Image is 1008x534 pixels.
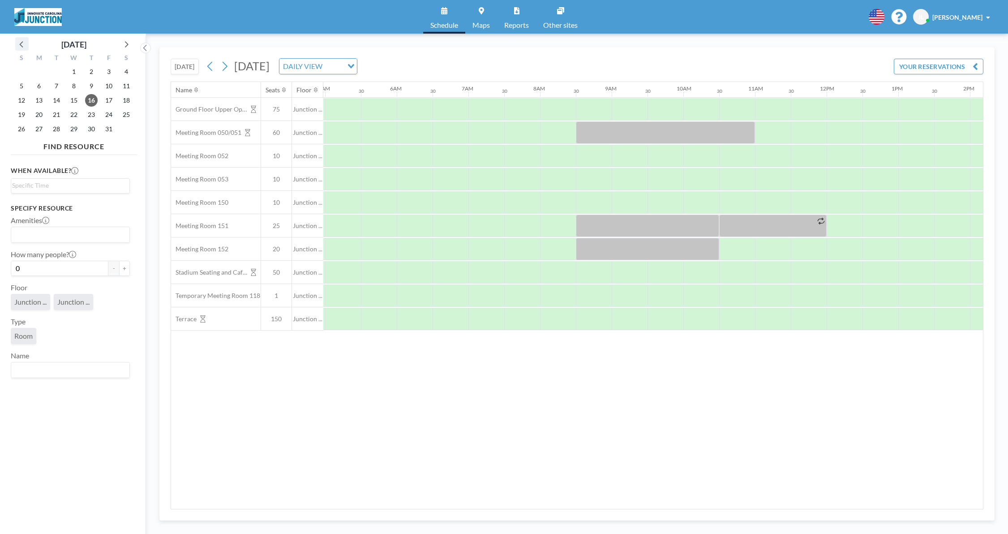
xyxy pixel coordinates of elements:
span: Sunday, October 5, 2025 [15,80,28,92]
div: F [100,53,117,65]
div: 30 [860,88,866,94]
span: 20 [261,245,292,253]
span: [PERSON_NAME] [932,13,982,21]
span: Monday, October 13, 2025 [33,94,45,107]
span: Monday, October 20, 2025 [33,108,45,121]
label: Type [11,317,26,326]
span: Monday, October 6, 2025 [33,80,45,92]
span: [DATE] [234,59,270,73]
input: Search for option [325,60,342,72]
span: Thursday, October 30, 2025 [85,123,98,135]
span: Junction ... [292,245,323,253]
div: 5AM [318,85,330,92]
span: 10 [261,198,292,207]
span: Saturday, October 11, 2025 [120,80,133,92]
div: 8AM [533,85,545,92]
h4: FIND RESOURCE [11,138,137,151]
h3: Specify resource [11,204,130,212]
span: Room [14,332,33,340]
span: Friday, October 24, 2025 [103,108,115,121]
div: Seats [266,86,280,94]
span: Friday, October 3, 2025 [103,65,115,78]
div: 30 [430,88,436,94]
span: Thursday, October 23, 2025 [85,108,98,121]
span: Friday, October 31, 2025 [103,123,115,135]
div: S [13,53,30,65]
span: Monday, October 27, 2025 [33,123,45,135]
div: 11AM [748,85,763,92]
label: Name [11,351,29,360]
span: Junction ... [57,297,90,306]
div: 30 [645,88,651,94]
span: Friday, October 10, 2025 [103,80,115,92]
div: Floor [296,86,312,94]
span: Ground Floor Upper Open Area [171,105,247,113]
input: Search for option [12,181,124,190]
span: Junction ... [292,292,323,300]
span: Junction ... [14,297,47,306]
span: Junction ... [292,315,323,323]
span: Tuesday, October 7, 2025 [50,80,63,92]
span: Meeting Room 053 [171,175,228,183]
input: Search for option [12,364,124,376]
span: Maps [472,22,490,29]
span: Thursday, October 2, 2025 [85,65,98,78]
span: Junction ... [292,222,323,230]
button: YOUR RESERVATIONS [894,59,983,74]
span: 150 [261,315,292,323]
span: Wednesday, October 1, 2025 [68,65,80,78]
span: Meeting Room 150 [171,198,228,207]
div: 30 [789,88,794,94]
div: 30 [932,88,937,94]
span: Saturday, October 18, 2025 [120,94,133,107]
div: 9AM [605,85,617,92]
div: Search for option [11,362,129,378]
span: Wednesday, October 29, 2025 [68,123,80,135]
span: 50 [261,268,292,276]
span: Meeting Room 052 [171,152,228,160]
span: Wednesday, October 15, 2025 [68,94,80,107]
div: 1PM [892,85,903,92]
div: 10AM [677,85,691,92]
span: Stadium Seating and Cafe area [171,268,247,276]
span: 10 [261,152,292,160]
div: 2PM [963,85,974,92]
div: T [48,53,65,65]
span: 60 [261,129,292,137]
div: M [30,53,48,65]
span: Junction ... [292,105,323,113]
span: Junction ... [292,152,323,160]
label: How many people? [11,250,76,259]
input: Search for option [12,229,124,241]
div: 6AM [390,85,402,92]
span: 1 [261,292,292,300]
span: Terrace [171,315,197,323]
div: 30 [717,88,722,94]
span: Tuesday, October 14, 2025 [50,94,63,107]
div: Search for option [11,179,129,192]
div: W [65,53,83,65]
button: [DATE] [171,59,199,74]
div: [DATE] [61,38,86,51]
label: Amenities [11,216,49,225]
span: DAILY VIEW [281,60,324,72]
div: 30 [502,88,507,94]
span: Thursday, October 16, 2025 [85,94,98,107]
span: Sunday, October 26, 2025 [15,123,28,135]
div: S [117,53,135,65]
span: Junction ... [292,268,323,276]
span: Saturday, October 4, 2025 [120,65,133,78]
span: Junction ... [292,129,323,137]
button: - [108,261,119,276]
span: 25 [261,222,292,230]
span: Reports [504,22,529,29]
span: Saturday, October 25, 2025 [120,108,133,121]
div: 7AM [462,85,473,92]
span: Junction ... [292,198,323,207]
span: Meeting Room 151 [171,222,228,230]
label: Floor [11,283,27,292]
div: Search for option [11,227,129,242]
span: Wednesday, October 8, 2025 [68,80,80,92]
div: 30 [574,88,579,94]
div: T [82,53,100,65]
